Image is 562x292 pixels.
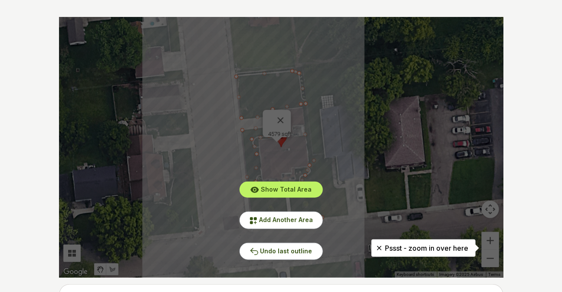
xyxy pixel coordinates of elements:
button: Add Another Area [240,212,323,229]
span: Add Another Area [260,216,313,223]
span: Undo last outline [260,247,312,255]
p: Pssst - zoom in over here [378,243,469,253]
button: Show Total Area [240,182,323,198]
button: Undo last outline [240,243,323,260]
span: Show Total Area [261,186,312,193]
